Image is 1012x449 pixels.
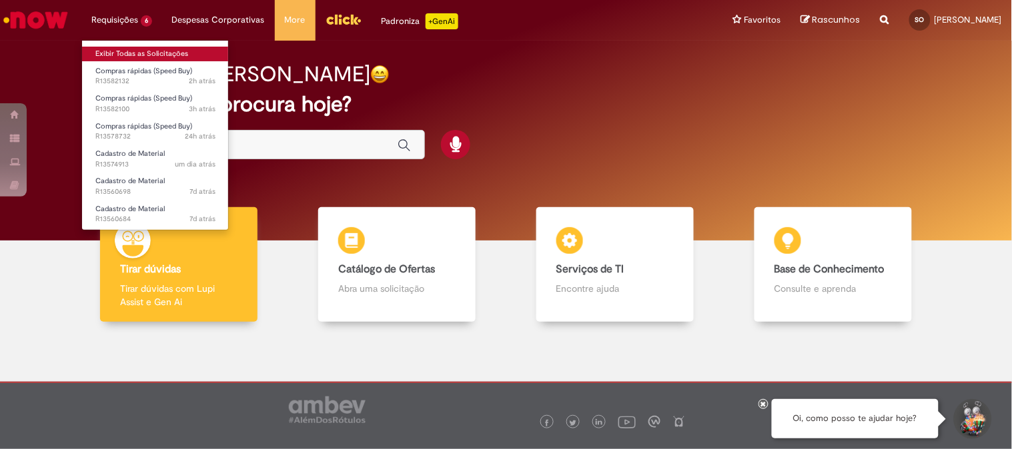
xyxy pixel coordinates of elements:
[338,262,435,276] b: Catálogo de Ofertas
[596,419,602,427] img: logo_footer_linkedin.png
[382,13,458,29] div: Padroniza
[185,131,215,141] time: 29/09/2025 17:54:31
[189,76,215,86] time: 30/09/2025 15:00:08
[189,104,215,114] time: 30/09/2025 14:54:52
[82,47,229,61] a: Exibir Todas as Solicitações
[95,187,215,197] span: R13560698
[189,214,215,224] span: 7d atrás
[95,159,215,170] span: R13574913
[570,420,576,426] img: logo_footer_twitter.png
[95,104,215,115] span: R13582100
[189,187,215,197] span: 7d atrás
[744,13,781,27] span: Favoritos
[506,207,724,322] a: Serviços de TI Encontre ajuda
[91,13,138,27] span: Requisições
[915,15,925,24] span: SO
[81,40,229,230] ul: Requisições
[326,9,362,29] img: click_logo_yellow_360x200.png
[952,399,992,439] button: Iniciar Conversa de Suporte
[95,176,165,186] span: Cadastro de Material
[673,416,685,428] img: logo_footer_naosei.png
[775,282,892,295] p: Consulte e aprenda
[285,13,306,27] span: More
[556,282,674,295] p: Encontre ajuda
[426,13,458,29] p: +GenAi
[95,93,192,103] span: Compras rápidas (Speed Buy)
[1,7,70,33] img: ServiceNow
[141,15,152,27] span: 6
[775,262,885,276] b: Base de Conhecimento
[772,399,939,438] div: Oi, como posso te ajudar hoje?
[556,262,624,276] b: Serviços de TI
[95,131,215,142] span: R13578732
[544,420,550,426] img: logo_footer_facebook.png
[648,416,660,428] img: logo_footer_workplace.png
[82,64,229,89] a: Aberto R13582132 : Compras rápidas (Speed Buy)
[82,119,229,144] a: Aberto R13578732 : Compras rápidas (Speed Buy)
[95,214,215,224] span: R13560684
[370,65,390,84] img: happy-face.png
[185,131,215,141] span: 24h atrás
[724,207,942,322] a: Base de Conhecimento Consulte e aprenda
[189,214,215,224] time: 23/09/2025 17:37:40
[95,66,192,76] span: Compras rápidas (Speed Buy)
[120,282,237,308] p: Tirar dúvidas com Lupi Assist e Gen Ai
[95,204,165,214] span: Cadastro de Material
[175,159,215,169] time: 29/09/2025 08:24:48
[172,13,265,27] span: Despesas Corporativas
[120,262,181,276] b: Tirar dúvidas
[338,282,456,295] p: Abra uma solicitação
[100,63,370,86] h2: Boa tarde, [PERSON_NAME]
[813,13,861,26] span: Rascunhos
[189,76,215,86] span: 2h atrás
[95,76,215,87] span: R13582132
[100,93,911,116] h2: O que você procura hoje?
[95,149,165,159] span: Cadastro de Material
[175,159,215,169] span: um dia atrás
[82,202,229,226] a: Aberto R13560684 : Cadastro de Material
[189,104,215,114] span: 3h atrás
[801,14,861,27] a: Rascunhos
[289,396,366,423] img: logo_footer_ambev_rotulo_gray.png
[189,187,215,197] time: 23/09/2025 17:40:02
[935,14,1002,25] span: [PERSON_NAME]
[82,174,229,199] a: Aberto R13560698 : Cadastro de Material
[82,91,229,116] a: Aberto R13582100 : Compras rápidas (Speed Buy)
[618,413,636,430] img: logo_footer_youtube.png
[70,207,288,322] a: Tirar dúvidas Tirar dúvidas com Lupi Assist e Gen Ai
[288,207,506,322] a: Catálogo de Ofertas Abra uma solicitação
[95,121,192,131] span: Compras rápidas (Speed Buy)
[82,147,229,171] a: Aberto R13574913 : Cadastro de Material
